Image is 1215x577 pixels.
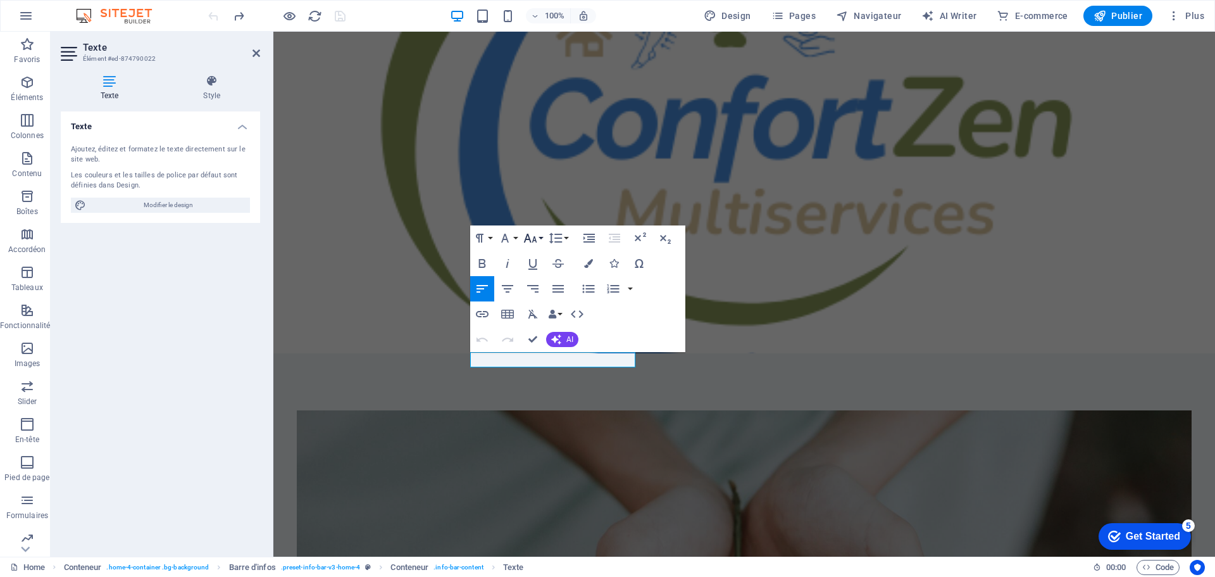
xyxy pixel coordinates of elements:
button: AI [546,332,578,347]
div: Ajoutez, éditez et formatez le texte directement sur le site web. [71,144,250,165]
button: Subscript [653,225,677,251]
button: reload [307,8,322,23]
button: Usercentrics [1190,560,1205,575]
span: E-commerce [997,10,1068,22]
button: Plus [1162,6,1209,26]
button: Design [699,6,756,26]
button: Decrease Indent [602,225,626,251]
button: Code [1137,560,1180,575]
button: AI Writer [916,6,981,26]
p: Tableaux [11,282,43,293]
img: Editor Logo [73,8,168,23]
button: Line Height [546,225,570,251]
button: 100% [526,8,571,23]
div: 5 [94,3,106,15]
button: Publier [1083,6,1152,26]
div: Les couleurs et les tailles de police par défaut sont définies dans Design. [71,170,250,191]
button: Icons [602,251,626,276]
button: Data Bindings [546,301,564,327]
button: Align Center [495,276,520,301]
span: Plus [1168,10,1204,22]
button: Ordered List [601,276,625,301]
a: Cliquez pour annuler la sélection. Double-cliquez pour ouvrir Pages. [10,560,45,575]
span: AI Writer [921,10,976,22]
p: Images [15,358,40,369]
div: Design (Ctrl+Alt+Y) [699,6,756,26]
span: Cliquez pour sélectionner. Double-cliquez pour modifier. [64,560,102,575]
button: Increase Indent [577,225,601,251]
button: Special Characters [627,251,651,276]
span: Cliquez pour sélectionner. Double-cliquez pour modifier. [503,560,523,575]
div: Get Started 5 items remaining, 0% complete [10,6,103,33]
nav: breadcrumb [64,560,524,575]
button: E-commerce [992,6,1073,26]
p: Accordéon [8,244,46,255]
span: Pages [771,10,816,22]
button: Redo (Ctrl+Shift+Z) [495,327,520,352]
p: Colonnes [11,130,44,141]
p: En-tête [15,434,39,445]
button: Pages [766,6,821,26]
button: Align Right [521,276,545,301]
span: . preset-info-bar-v3-home-4 [281,560,360,575]
button: Italic (Ctrl+I) [495,251,520,276]
button: Bold (Ctrl+B) [470,251,494,276]
h6: 100% [545,8,565,23]
span: Modifier le design [90,198,246,213]
span: Design [704,10,751,22]
h6: Durée de la session [1093,560,1126,575]
button: HTML [565,301,589,327]
span: Code [1142,560,1174,575]
button: Align Justify [546,276,570,301]
button: Ordered List [625,276,635,301]
div: Get Started [37,14,92,25]
p: Formulaires [6,510,48,521]
button: Cliquez ici pour quitter le mode Aperçu et poursuivre l'édition. [282,8,297,23]
button: Colors [576,251,601,276]
button: redo [231,8,246,23]
p: Éléments [11,92,43,103]
i: Cet élément est une présélection personnalisable. [365,564,371,571]
span: . home-4-container .bg-background [106,560,209,575]
button: Insert Link [470,301,494,327]
button: Strikethrough [546,251,570,276]
span: : [1115,562,1117,572]
span: 00 00 [1106,560,1126,575]
button: Undo (Ctrl+Z) [470,327,494,352]
i: Lors du redimensionnement, ajuster automatiquement le niveau de zoom en fonction de l'appareil sé... [578,10,589,22]
span: Publier [1093,10,1142,22]
button: Font Size [521,225,545,251]
p: Pied de page [4,472,49,483]
button: Underline (Ctrl+U) [521,251,545,276]
p: Boîtes [16,206,38,217]
p: Contenu [12,168,42,179]
h3: Élément #ed-874790022 [83,53,235,65]
h2: Texte [83,42,260,53]
span: Cliquez pour sélectionner. Double-cliquez pour modifier. [390,560,428,575]
button: Insert Table [495,301,520,327]
button: Modifier le design [71,198,250,213]
button: Clear Formatting [521,301,545,327]
h4: Texte [61,75,164,101]
span: Cliquez pour sélectionner. Double-cliquez pour modifier. [229,560,276,575]
p: Slider [18,396,37,407]
h4: Texte [61,111,260,134]
button: Superscript [628,225,652,251]
button: Navigateur [831,6,906,26]
span: . info-bar-content [433,560,483,575]
span: Navigateur [836,10,901,22]
button: Paragraph Format [470,225,494,251]
i: Refaire : Supprimer les éléments (Ctrl+Y, ⌘+Y) [232,9,246,23]
button: Confirm (Ctrl+⏎) [521,327,545,352]
button: Unordered List [576,276,601,301]
i: Actualiser la page [308,9,322,23]
button: Align Left [470,276,494,301]
h4: Style [164,75,261,101]
p: Favoris [14,54,40,65]
span: AI [566,336,573,343]
button: Font Family [495,225,520,251]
